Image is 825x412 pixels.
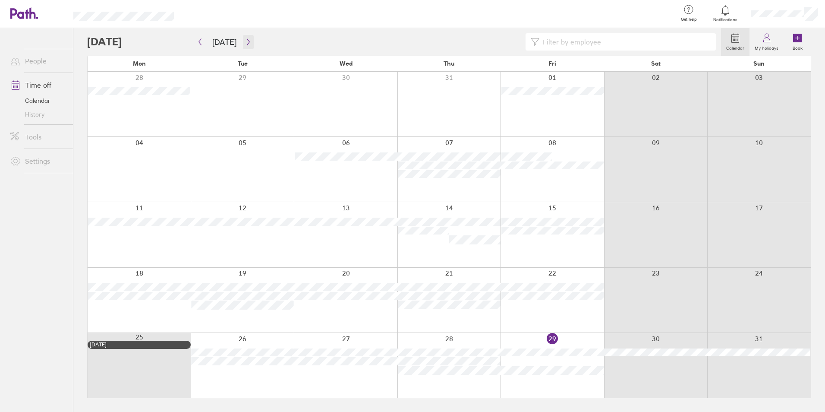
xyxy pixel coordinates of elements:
a: Settings [3,152,73,170]
label: Book [787,43,808,51]
div: [DATE] [90,342,189,348]
button: [DATE] [205,35,243,49]
a: Calendar [3,94,73,108]
span: Fri [548,60,556,67]
a: Notifications [712,4,740,22]
span: Sun [753,60,765,67]
a: Calendar [721,28,749,56]
a: My holidays [749,28,784,56]
input: Filter by employee [539,34,711,50]
a: People [3,52,73,70]
span: Wed [340,60,353,67]
span: Mon [133,60,146,67]
a: Time off [3,76,73,94]
a: Book [784,28,811,56]
a: History [3,108,73,121]
span: Tue [238,60,248,67]
span: Get help [675,17,703,22]
span: Thu [444,60,454,67]
span: Notifications [712,17,740,22]
label: Calendar [721,43,749,51]
label: My holidays [749,43,784,51]
span: Sat [651,60,661,67]
a: Tools [3,128,73,146]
